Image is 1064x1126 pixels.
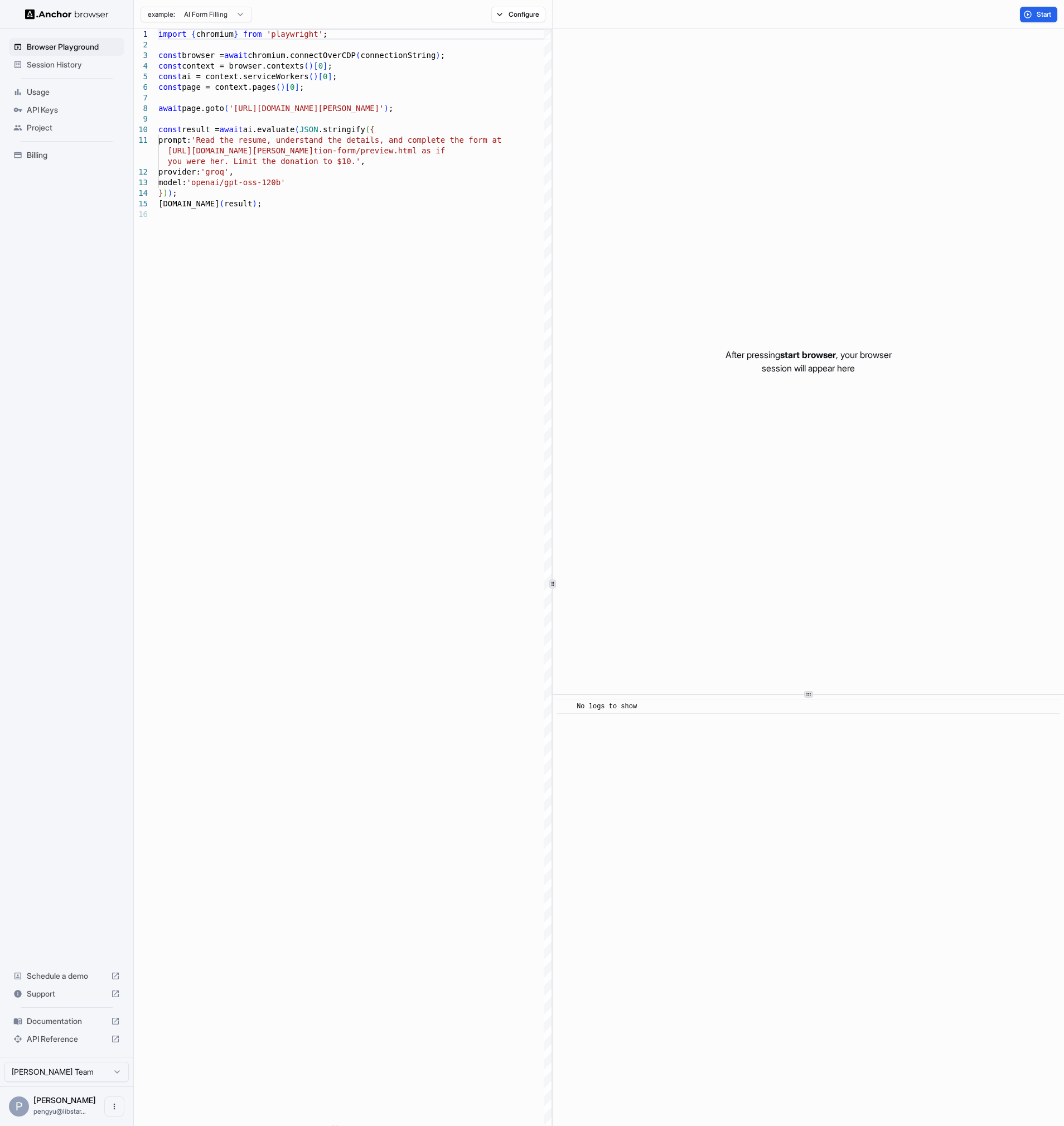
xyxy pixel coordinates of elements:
[182,51,224,60] span: browser =
[309,61,313,70] span: )
[196,30,233,38] span: chromium
[158,51,182,60] span: const
[276,83,280,91] span: (
[134,50,148,61] div: 3
[224,51,248,60] span: await
[163,189,167,197] span: )
[224,104,229,113] span: (
[318,72,323,81] span: [
[134,199,148,209] div: 15
[182,125,219,134] span: result =
[234,30,238,38] span: }
[577,703,637,711] span: No logs to show
[27,1033,107,1045] span: API Reference
[33,1095,96,1105] span: Peng-Yu Chen
[253,199,257,208] span: )
[158,189,163,197] span: }
[9,985,124,1003] div: Support
[27,41,120,52] span: Browser Playground
[27,149,120,161] span: Billing
[9,83,124,101] div: Usage
[220,199,224,208] span: (
[426,136,501,144] span: lete the form at
[134,61,148,71] div: 4
[370,125,374,134] span: {
[134,103,148,114] div: 8
[313,72,318,81] span: )
[27,988,107,999] span: Support
[9,146,124,164] div: Billing
[27,1016,107,1027] span: Documentation
[328,61,332,70] span: ;
[134,40,148,50] div: 2
[168,157,361,166] span: you were her. Limit the donation to $10.'
[191,30,196,38] span: {
[229,167,233,176] span: ,
[441,51,445,60] span: ;
[726,348,892,375] p: After pressing , your browser session will appear here
[25,9,109,20] img: Anchor Logo
[182,83,276,91] span: page = context.pages
[563,701,568,712] span: ​
[9,1096,29,1117] div: P
[182,61,304,70] span: context = browser.contexts
[9,56,124,74] div: Session History
[9,38,124,56] div: Browser Playground
[134,114,148,124] div: 9
[134,93,148,103] div: 7
[224,199,253,208] span: result
[290,83,294,91] span: 0
[313,146,445,155] span: tion-form/preview.html as if
[182,72,309,81] span: ai = context.serviceWorkers
[257,199,262,208] span: ;
[360,157,365,166] span: ,
[299,83,304,91] span: ;
[365,125,370,134] span: (
[313,61,318,70] span: [
[309,72,313,81] span: (
[134,177,148,188] div: 13
[134,82,148,93] div: 6
[158,136,191,144] span: prompt:
[318,61,323,70] span: 0
[267,30,323,38] span: 'playwright'
[134,209,148,220] div: 16
[323,30,327,38] span: ;
[491,7,545,22] button: Configure
[220,125,243,134] span: await
[134,29,148,40] div: 1
[158,61,182,70] span: const
[187,178,286,187] span: 'openai/gpt-oss-120b'
[27,86,120,98] span: Usage
[360,51,436,60] span: connectionString
[134,135,148,146] div: 11
[243,125,295,134] span: ai.evaluate
[191,136,426,144] span: 'Read the resume, understand the details, and comp
[201,167,229,176] span: 'groq'
[9,1030,124,1048] div: API Reference
[332,72,337,81] span: ;
[327,72,332,81] span: ]
[148,10,175,19] span: example:
[158,178,187,187] span: model:
[27,970,107,982] span: Schedule a demo
[134,124,148,135] div: 10
[168,189,172,197] span: )
[158,30,187,38] span: import
[158,83,182,91] span: const
[158,72,182,81] span: const
[248,51,356,60] span: chromium.connectOverCDP
[33,1107,86,1115] span: pengyu@libstarrify.so
[172,189,177,197] span: ;
[389,104,393,113] span: ;
[168,146,313,155] span: [URL][DOMAIN_NAME][PERSON_NAME]
[27,59,120,70] span: Session History
[134,167,148,177] div: 12
[323,61,327,70] span: ]
[104,1096,124,1117] button: Open menu
[1037,10,1052,19] span: Start
[286,83,290,91] span: [
[356,51,360,60] span: (
[9,1012,124,1030] div: Documentation
[158,104,182,113] span: await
